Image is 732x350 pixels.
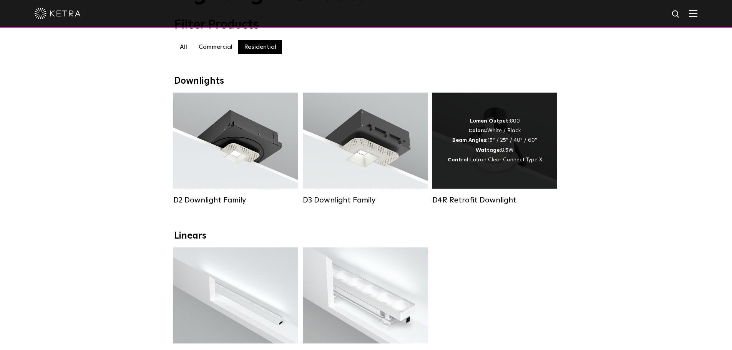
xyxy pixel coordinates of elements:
label: Commercial [193,40,238,54]
div: Linears [174,231,558,242]
label: All [174,40,193,54]
a: D4R Retrofit Downlight Lumen Output:800Colors:White / BlackBeam Angles:15° / 25° / 40° / 60°Watta... [432,93,557,205]
div: D4R Retrofit Downlight [432,196,557,205]
a: D3 Downlight Family Lumen Output:700 / 900 / 1100Colors:White / Black / Silver / Bronze / Paintab... [303,93,428,205]
strong: Lumen Output: [470,118,510,124]
div: D2 Downlight Family [173,196,298,205]
div: D3 Downlight Family [303,196,428,205]
a: D2 Downlight Family Lumen Output:1200Colors:White / Black / Gloss Black / Silver / Bronze / Silve... [173,93,298,205]
strong: Wattage: [476,148,501,153]
strong: Control: [448,157,470,163]
div: Downlights [174,76,558,87]
span: Lutron Clear Connect Type X [470,157,542,163]
strong: Colors: [468,128,487,133]
img: Hamburger%20Nav.svg [689,10,697,17]
img: search icon [671,10,681,19]
img: ketra-logo-2019-white [35,8,81,19]
div: 800 White / Black 15° / 25° / 40° / 60° 8.5W [448,116,542,165]
strong: Beam Angles: [452,138,488,143]
label: Residential [238,40,282,54]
